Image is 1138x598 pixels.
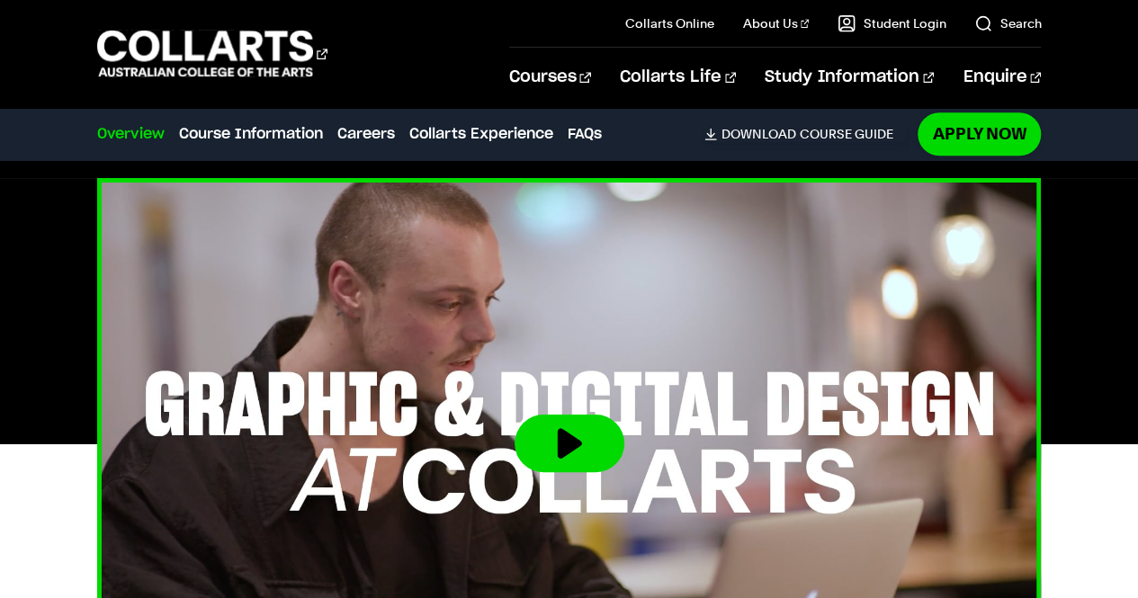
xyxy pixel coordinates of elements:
a: Collarts Experience [409,123,553,145]
a: Search [974,14,1041,32]
a: Apply Now [918,112,1041,155]
div: Go to homepage [97,28,327,79]
a: DownloadCourse Guide [704,126,907,142]
a: Careers [337,123,395,145]
a: Enquire [963,48,1041,107]
a: Study Information [765,48,934,107]
a: Overview [97,123,165,145]
a: Student Login [838,14,945,32]
a: Collarts Online [625,14,714,32]
a: FAQs [568,123,602,145]
a: About Us [743,14,810,32]
a: Collarts Life [620,48,736,107]
span: Download [721,126,795,142]
a: Courses [509,48,591,107]
a: Course Information [179,123,323,145]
